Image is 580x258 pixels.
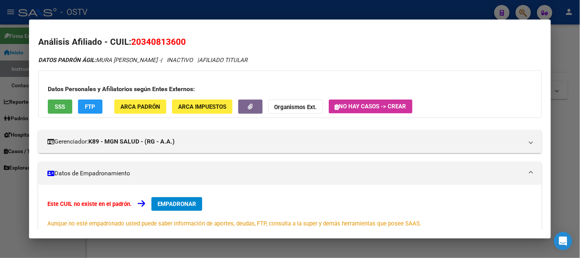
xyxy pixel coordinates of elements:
[85,103,95,110] span: FTP
[48,85,532,94] h3: Datos Personales y Afiliatorios según Entes Externos:
[120,103,160,110] span: ARCA Padrón
[114,100,166,114] button: ARCA Padrón
[38,57,247,64] i: | INACTIVO |
[78,100,102,114] button: FTP
[38,57,96,64] strong: DATOS PADRÓN ÁGIL:
[47,220,422,227] span: Aunque no esté empadronado usted puede saber información de aportes, deudas, FTP, consulta a la s...
[172,100,232,114] button: ARCA Impuestos
[131,37,186,47] span: 20340813600
[554,232,572,250] div: Open Intercom Messenger
[47,201,132,207] strong: Este CUIL no existe en el padrón.
[55,103,65,110] span: SSS
[151,197,202,211] button: EMPADRONAR
[38,130,542,153] mat-expansion-panel-header: Gerenciador:K89 - MGN SALUD - (RG - A.A.)
[38,162,542,185] mat-expansion-panel-header: Datos de Empadronamiento
[329,100,413,113] button: No hay casos -> Crear
[158,201,196,207] span: EMPADRONAR
[178,103,226,110] span: ARCA Impuestos
[199,57,247,64] span: AFILIADO TITULAR
[268,100,323,114] button: Organismos Ext.
[88,137,175,146] strong: K89 - MGN SALUD - (RG - A.A.)
[47,169,523,178] mat-panel-title: Datos de Empadronamiento
[47,137,523,146] mat-panel-title: Gerenciador:
[275,104,317,111] strong: Organismos Ext.
[38,57,161,64] span: MURA [PERSON_NAME] -
[48,100,72,114] button: SSS
[38,36,542,49] h2: Análisis Afiliado - CUIL:
[38,185,542,240] div: Datos de Empadronamiento
[335,103,406,110] span: No hay casos -> Crear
